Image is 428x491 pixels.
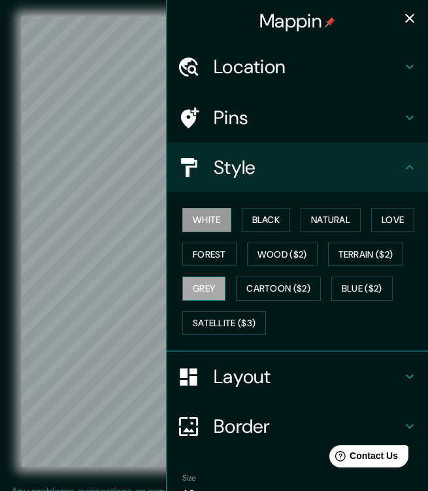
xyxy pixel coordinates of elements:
[312,440,414,477] iframe: Help widget launcher
[236,277,321,301] button: Cartoon ($2)
[167,352,428,401] div: Layout
[301,208,361,232] button: Natural
[182,473,196,484] label: Size
[167,401,428,451] div: Border
[214,55,402,78] h4: Location
[214,106,402,129] h4: Pins
[259,9,335,33] h4: Mappin
[247,243,318,267] button: Wood ($2)
[182,208,231,232] button: White
[182,243,237,267] button: Forest
[371,208,414,232] button: Love
[167,93,428,143] div: Pins
[328,243,404,267] button: Terrain ($2)
[182,277,225,301] button: Grey
[214,156,402,179] h4: Style
[167,143,428,192] div: Style
[182,311,266,335] button: Satellite ($3)
[167,42,428,92] div: Location
[22,16,416,467] canvas: Map
[214,415,402,438] h4: Border
[331,277,393,301] button: Blue ($2)
[325,17,335,27] img: pin-icon.png
[214,365,402,388] h4: Layout
[242,208,291,232] button: Black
